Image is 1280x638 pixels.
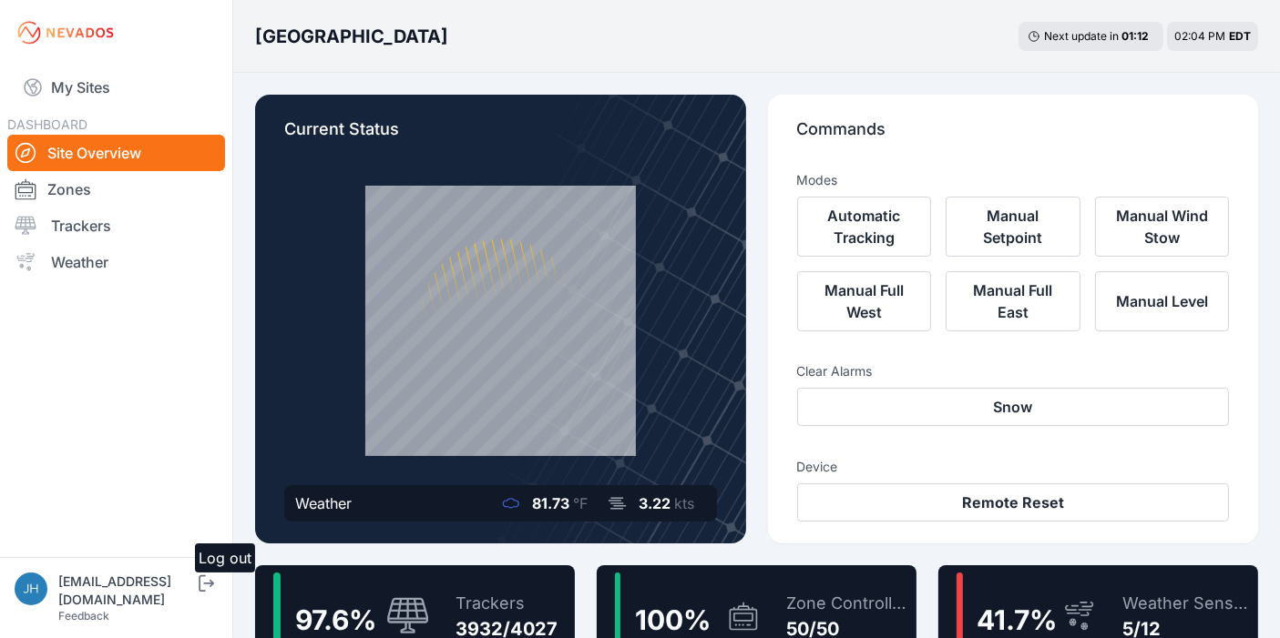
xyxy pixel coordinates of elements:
[7,116,87,132] span: DASHBOARD
[1174,29,1225,43] span: 02:04 PM
[640,494,671,512] span: 3.22
[1229,29,1251,43] span: EDT
[15,572,47,605] img: jhaberkorn@invenergy.com
[1044,29,1119,43] span: Next update in
[1095,271,1230,331] button: Manual Level
[797,362,1230,380] h3: Clear Alarms
[533,494,570,512] span: 81.73
[797,171,838,189] h3: Modes
[255,13,448,60] nav: Breadcrumb
[58,572,195,609] div: [EMAIL_ADDRESS][DOMAIN_NAME]
[58,609,109,623] a: Feedback
[946,197,1080,257] button: Manual Setpoint
[574,494,589,512] span: °F
[295,603,376,636] span: 97.6 %
[456,591,558,616] div: Trackers
[7,66,225,109] a: My Sites
[284,116,717,157] p: Current Status
[675,494,695,512] span: kts
[797,388,1230,426] button: Snow
[7,135,225,171] a: Site Overview
[15,18,117,47] img: Nevados
[1122,591,1251,616] div: Weather Sensors
[797,458,1230,476] h3: Device
[1095,197,1230,257] button: Manual Wind Stow
[797,116,1230,157] p: Commands
[797,271,932,331] button: Manual Full West
[255,24,448,49] h3: [GEOGRAPHIC_DATA]
[978,603,1058,636] span: 41.7 %
[7,244,225,280] a: Weather
[1121,29,1154,44] div: 01 : 12
[787,591,909,616] div: Zone Controllers
[7,208,225,244] a: Trackers
[797,197,932,257] button: Automatic Tracking
[295,492,352,514] div: Weather
[635,603,711,636] span: 100 %
[7,171,225,208] a: Zones
[797,483,1230,522] button: Remote Reset
[946,271,1080,331] button: Manual Full East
